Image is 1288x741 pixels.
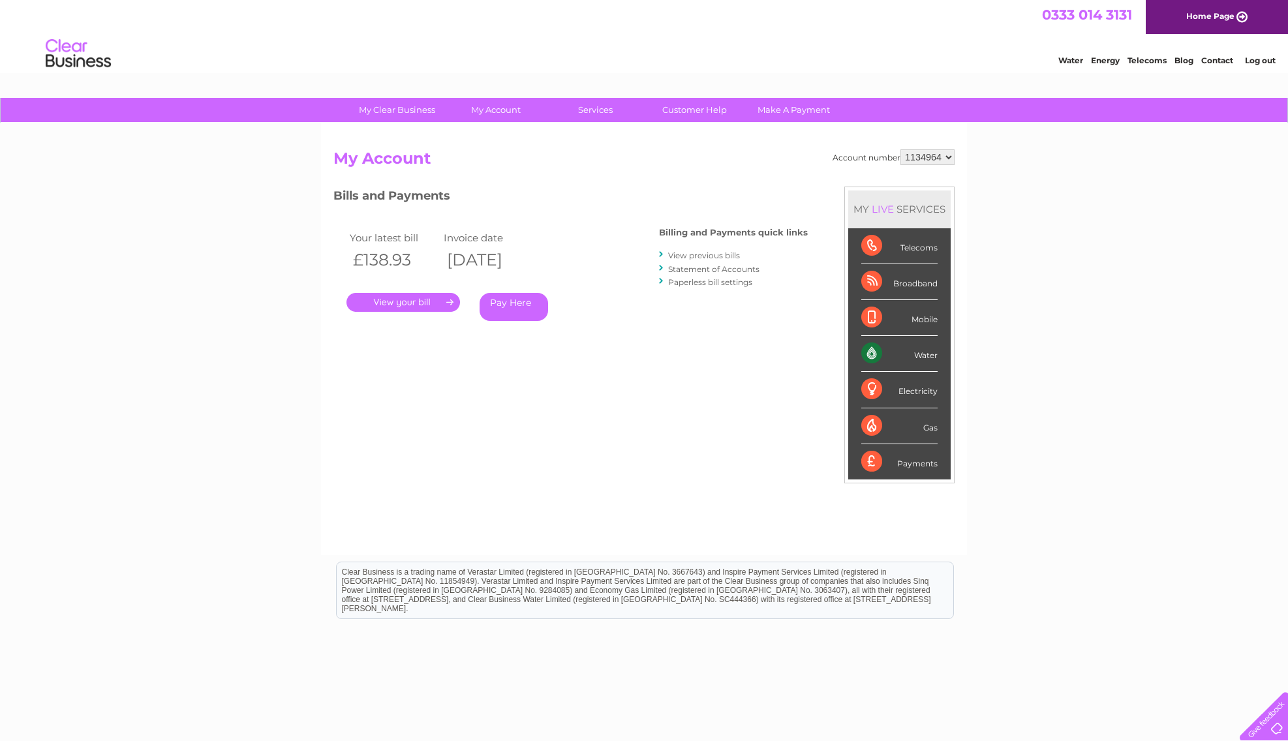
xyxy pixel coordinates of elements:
[45,34,112,74] img: logo.png
[861,228,938,264] div: Telecoms
[668,250,740,260] a: View previous bills
[861,408,938,444] div: Gas
[869,203,897,215] div: LIVE
[480,293,548,321] a: Pay Here
[848,190,951,228] div: MY SERVICES
[861,264,938,300] div: Broadband
[1091,55,1120,65] a: Energy
[668,277,752,287] a: Paperless bill settings
[861,300,938,336] div: Mobile
[346,293,460,312] a: .
[740,98,848,122] a: Make A Payment
[641,98,748,122] a: Customer Help
[861,372,938,408] div: Electricity
[861,444,938,479] div: Payments
[861,336,938,372] div: Water
[668,264,759,274] a: Statement of Accounts
[346,247,440,273] th: £138.93
[1042,7,1132,23] a: 0333 014 3131
[337,7,953,63] div: Clear Business is a trading name of Verastar Limited (registered in [GEOGRAPHIC_DATA] No. 3667643...
[659,228,808,237] h4: Billing and Payments quick links
[1201,55,1233,65] a: Contact
[1127,55,1167,65] a: Telecoms
[1174,55,1193,65] a: Blog
[1245,55,1276,65] a: Log out
[333,187,808,209] h3: Bills and Payments
[442,98,550,122] a: My Account
[343,98,451,122] a: My Clear Business
[440,247,534,273] th: [DATE]
[833,149,955,165] div: Account number
[542,98,649,122] a: Services
[1058,55,1083,65] a: Water
[333,149,955,174] h2: My Account
[346,229,440,247] td: Your latest bill
[440,229,534,247] td: Invoice date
